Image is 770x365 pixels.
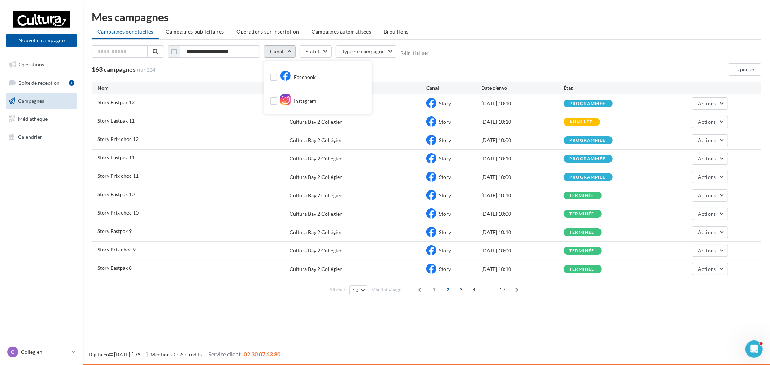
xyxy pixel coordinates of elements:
span: 163 campagnes [92,65,136,73]
span: Brouillons [384,28,409,35]
a: Crédits [185,351,202,357]
span: Story Eastpak 11 [97,118,135,124]
span: 1 [428,284,440,295]
span: 4 [468,284,480,295]
span: 17 [496,284,508,295]
a: CGS [174,351,183,357]
span: © [DATE]-[DATE] - - - [88,351,280,357]
a: Boîte de réception1 [4,75,79,91]
div: [DATE] 10:00 [481,173,564,181]
span: Story [439,119,451,125]
span: Story [439,174,451,180]
span: Story [439,100,451,106]
span: ... [482,284,494,295]
span: Actions [698,247,716,254]
span: Actions [698,174,716,180]
div: terminée [569,267,595,272]
div: Cultura Bay 2 Collégien [290,247,343,254]
button: Actions [692,134,728,146]
div: [DATE] 10:10 [481,192,564,199]
div: Cultura Bay 2 Collégien [290,155,343,162]
div: Cultura Bay 2 Collégien [290,265,343,273]
span: Story [439,192,451,198]
span: Story Prix choc 10 [97,210,139,216]
span: Story [439,137,451,143]
span: Story Eastpak 8 [97,265,132,271]
button: Actions [692,116,728,128]
div: Facebook [280,72,316,83]
button: Statut [300,45,332,58]
button: Canal [264,45,296,58]
span: Story [439,229,451,235]
div: programmée [569,175,605,180]
a: C Collegien [6,345,77,359]
span: Story [439,266,451,272]
span: Actions [698,137,716,143]
span: Actions [698,211,716,217]
span: Campagnes publicitaires [166,28,224,35]
span: Story [439,155,451,162]
span: Story Prix choc 9 [97,246,136,252]
span: 02 30 07 43 80 [244,351,280,357]
a: Médiathèque [4,111,79,127]
span: Actions [698,266,716,272]
div: programmée [569,101,605,106]
span: Story [439,211,451,217]
a: Opérations [4,57,79,72]
div: Canal [426,84,481,92]
div: Nom [97,84,290,92]
div: Instagram [280,96,316,107]
span: Story Eastpak 12 [97,99,135,105]
button: Exporter [728,63,761,76]
a: Mentions [151,351,172,357]
span: C [11,348,14,356]
span: Actions [698,192,716,198]
button: Actions [692,171,728,183]
div: 1 [69,80,74,86]
span: Story Eastpak 11 [97,154,135,160]
div: [DATE] 10:10 [481,118,564,126]
span: Service client [208,351,241,357]
div: Cultura Bay 2 Collégien [290,118,343,126]
div: [DATE] 10:10 [481,100,564,107]
button: Actions [692,263,728,275]
div: [DATE] 10:10 [481,229,564,236]
div: Cultura Bay 2 Collégien [290,210,343,217]
span: Actions [698,229,716,235]
div: Date d'envoi [481,84,564,92]
span: Actions [698,119,716,125]
button: 10 [349,285,368,295]
button: Actions [692,189,728,202]
a: Calendrier [4,129,79,145]
div: Cultura Bay 2 Collégien [290,192,343,199]
span: Campagnes [18,98,44,104]
div: terminée [569,193,595,198]
span: Opérations [19,61,44,67]
div: État [564,84,646,92]
button: Actions [692,97,728,110]
div: annulée [569,120,592,124]
span: Story Eastpak 9 [97,228,132,234]
button: Actions [692,226,728,238]
span: Actions [698,155,716,162]
span: 10 [353,287,359,293]
a: Digitaleo [88,351,109,357]
button: Actions [692,245,728,257]
span: Campagnes automatisées [312,28,371,35]
div: Cultura Bay 2 Collégien [290,173,343,181]
div: [DATE] 10:00 [481,247,564,254]
span: (sur 224) [137,66,157,74]
span: Story [439,247,451,254]
span: Boîte de réception [18,79,60,85]
iframe: Intercom live chat [745,340,763,358]
span: Afficher [329,286,345,293]
div: terminée [569,212,595,216]
span: Story Eastpak 10 [97,191,135,197]
div: [DATE] 10:10 [481,265,564,273]
div: [DATE] 10:00 [481,137,564,144]
p: Collegien [21,348,69,356]
span: Médiathèque [18,116,48,122]
button: Type de campagne [336,45,397,58]
div: Cultura Bay 2 Collégien [290,137,343,144]
div: terminée [569,249,595,253]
